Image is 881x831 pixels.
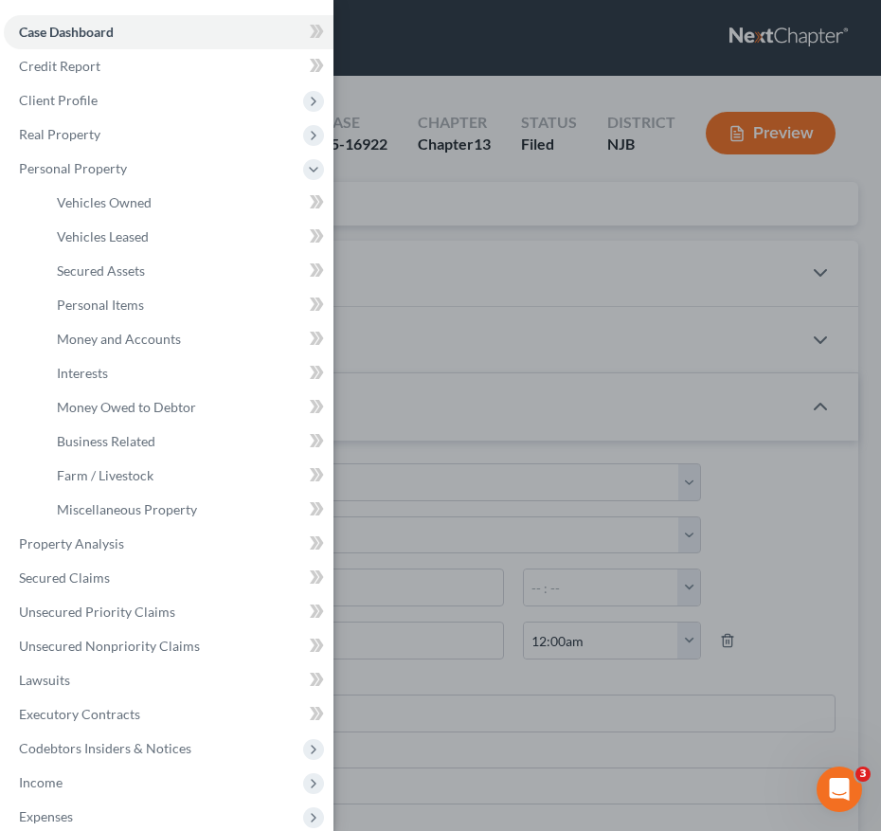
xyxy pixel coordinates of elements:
span: Money Owed to Debtor [57,399,196,415]
span: Income [19,774,63,790]
span: Money and Accounts [57,331,181,347]
span: Executory Contracts [19,706,140,722]
a: Property Analysis [4,527,333,561]
span: Expenses [19,808,73,824]
a: Vehicles Leased [42,220,333,254]
span: Personal Property [19,160,127,176]
span: Unsecured Priority Claims [19,604,175,620]
a: Miscellaneous Property [42,493,333,527]
span: Vehicles Owned [57,194,152,210]
a: Interests [42,356,333,390]
span: Secured Assets [57,262,145,279]
a: Unsecured Priority Claims [4,595,333,629]
span: Property Analysis [19,535,124,551]
a: Lawsuits [4,663,333,697]
a: Money Owed to Debtor [42,390,333,425]
span: Lawsuits [19,672,70,688]
iframe: Intercom live chat [817,767,862,812]
a: Executory Contracts [4,697,333,732]
span: Case Dashboard [19,24,114,40]
a: Secured Assets [42,254,333,288]
span: Business Related [57,433,155,449]
a: Personal Items [42,288,333,322]
span: Interests [57,365,108,381]
span: Unsecured Nonpriority Claims [19,638,200,654]
span: Miscellaneous Property [57,501,197,517]
span: Secured Claims [19,569,110,586]
span: Real Property [19,126,100,142]
a: Money and Accounts [42,322,333,356]
span: Vehicles Leased [57,228,149,244]
span: Farm / Livestock [57,467,153,483]
span: 3 [855,767,871,782]
span: Personal Items [57,297,144,313]
a: Unsecured Nonpriority Claims [4,629,333,663]
a: Case Dashboard [4,15,333,49]
a: Business Related [42,425,333,459]
span: Credit Report [19,58,100,74]
span: Client Profile [19,92,98,108]
a: Farm / Livestock [42,459,333,493]
span: Codebtors Insiders & Notices [19,740,191,756]
a: Secured Claims [4,561,333,595]
a: Credit Report [4,49,333,83]
a: Vehicles Owned [42,186,333,220]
